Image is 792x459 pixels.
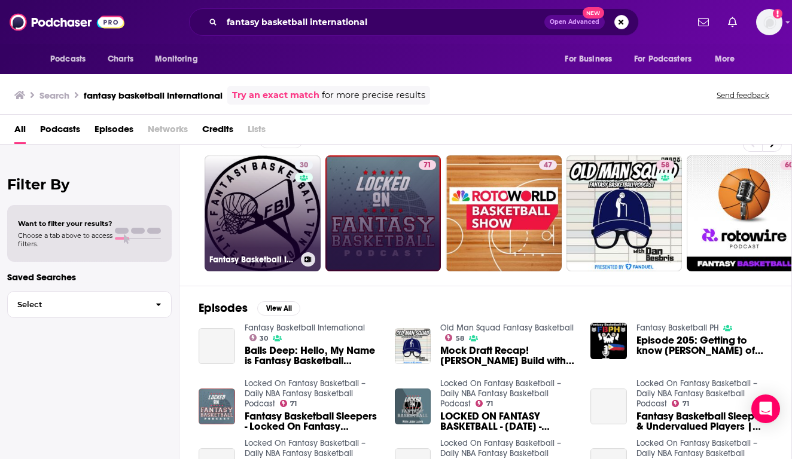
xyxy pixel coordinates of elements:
button: open menu [556,48,627,71]
span: Lists [248,120,266,144]
span: 71 [424,160,431,172]
span: 71 [683,401,689,406]
a: 58 [656,160,674,170]
div: Open Intercom Messenger [751,394,780,423]
a: 58 [445,334,464,341]
a: 71 [672,400,689,407]
a: 71 [280,400,297,407]
span: Select [8,301,146,308]
a: Podcasts [40,120,80,144]
a: Fantasy Basketball Sleepers & Undervalued Players | ESPN Fantasy Basketball [636,411,772,432]
span: New [583,7,604,19]
span: 30 [260,336,268,341]
a: 30 [249,334,269,341]
a: Locked On Fantasy Basketball – Daily NBA Fantasy Basketball Podcast [440,378,561,409]
span: LOCKED ON FANTASY BASKETBALL - [DATE] - Fantasy Basketball 101 [440,411,576,432]
button: open menu [626,48,709,71]
a: Fantasy Basketball International [245,323,365,333]
span: Charts [108,51,133,68]
img: User Profile [756,9,782,35]
span: 30 [300,160,308,172]
a: Balls Deep: Hello, My Name is Fantasy Basketball International feat. bdub (Adam King) [245,345,380,366]
span: Podcasts [50,51,86,68]
span: 58 [661,160,669,172]
a: Locked On Fantasy Basketball – Daily NBA Fantasy Basketball Podcast [636,378,757,409]
a: 58 [566,155,683,271]
a: 47 [539,160,557,170]
a: Show notifications dropdown [723,12,742,32]
span: Open Advanced [550,19,599,25]
img: Podchaser - Follow, Share and Rate Podcasts [10,11,124,33]
input: Search podcasts, credits, & more... [222,13,544,32]
span: Want to filter your results? [18,219,112,228]
img: LOCKED ON FANTASY BASKETBALL - 10/3/17 - Fantasy Basketball 101 [395,388,431,425]
h3: Search [39,90,69,101]
span: For Business [565,51,612,68]
button: open menu [147,48,213,71]
a: All [14,120,26,144]
a: 30Fantasy Basketball International [205,155,321,271]
img: Episode 205: Getting to know Adam King of Fantasy Basketball International [590,323,627,359]
a: 71 [419,160,436,170]
a: Charts [100,48,141,71]
h3: Fantasy Basketball International [209,255,296,265]
a: 71 [325,155,441,271]
span: Networks [148,120,188,144]
span: Episode 205: Getting to know [PERSON_NAME] of Fantasy Basketball International [636,335,772,356]
a: Episodes [95,120,133,144]
span: Balls Deep: Hello, My Name is Fantasy Basketball International feat. bdub ([PERSON_NAME]) [245,345,380,366]
span: 47 [544,160,552,172]
button: open menu [706,48,750,71]
a: Fantasy Basketball Sleepers - Locked On Fantasy Basketball - 10/15/19 [245,411,380,432]
h3: fantasy basketball international [84,90,223,101]
span: Choose a tab above to access filters. [18,231,112,248]
a: Balls Deep: Hello, My Name is Fantasy Basketball International feat. bdub (Adam King) [199,328,235,365]
a: 71 [476,400,493,407]
span: For Podcasters [634,51,692,68]
a: Credits [202,120,233,144]
h2: Filter By [7,176,172,193]
button: View All [257,301,300,316]
a: Fantasy Basketball Sleepers & Undervalued Players | ESPN Fantasy Basketball [590,388,627,425]
img: Fantasy Basketball Sleepers - Locked On Fantasy Basketball - 10/15/19 [199,388,235,425]
button: Show profile menu [756,9,782,35]
span: 71 [290,401,297,406]
a: Show notifications dropdown [693,12,714,32]
span: More [715,51,735,68]
a: Mock Draft Recap! Trae Young Build with Adam King of Fantasy Basketball International [440,345,576,366]
button: Open AdvancedNew [544,15,605,29]
span: for more precise results [322,88,425,102]
a: Try an exact match [232,88,319,102]
a: EpisodesView All [199,301,300,316]
button: Send feedback [713,90,773,100]
button: Select [7,291,172,318]
img: Mock Draft Recap! Trae Young Build with Adam King of Fantasy Basketball International [395,328,431,365]
a: Locked On Fantasy Basketball – Daily NBA Fantasy Basketball Podcast [245,378,365,409]
a: Episode 205: Getting to know Adam King of Fantasy Basketball International [636,335,772,356]
a: LOCKED ON FANTASY BASKETBALL - 10/3/17 - Fantasy Basketball 101 [440,411,576,432]
span: Fantasy Basketball Sleepers - Locked On Fantasy Basketball - [DATE] [245,411,380,432]
a: 47 [446,155,562,271]
a: Fantasy Basketball PH [636,323,718,333]
span: Mock Draft Recap! [PERSON_NAME] Build with [PERSON_NAME] of Fantasy Basketball International [440,345,576,366]
span: 71 [486,401,493,406]
span: Logged in as dkcsports [756,9,782,35]
h2: Episodes [199,301,248,316]
span: 58 [456,336,464,341]
button: open menu [42,48,101,71]
span: Monitoring [155,51,197,68]
p: Saved Searches [7,271,172,283]
svg: Add a profile image [773,9,782,19]
div: Search podcasts, credits, & more... [189,8,639,36]
a: Old Man Squad Fantasy Basketball [440,323,574,333]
